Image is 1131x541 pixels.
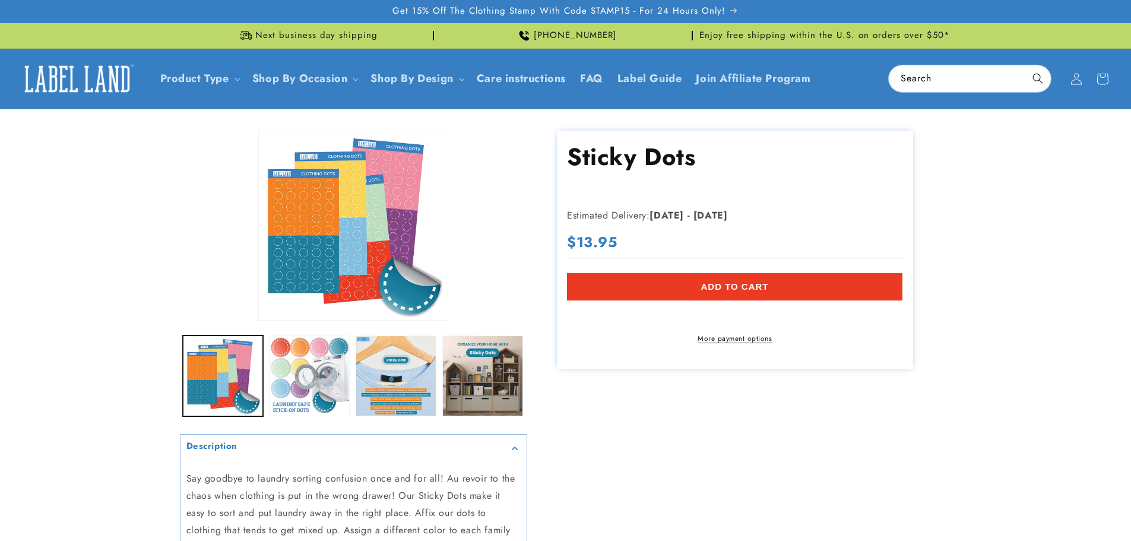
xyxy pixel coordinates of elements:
button: Load image 3 in gallery view [356,336,436,416]
div: Announcement [439,23,693,48]
h2: Description [186,441,238,453]
span: Enjoy free shipping within the U.S. on orders over $50* [699,30,950,42]
summary: Product Type [153,65,245,93]
a: Label Guide [610,65,689,93]
span: $13.95 [567,233,617,251]
span: Shop By Occasion [252,72,348,86]
div: Announcement [180,23,434,48]
div: Announcement [698,23,952,48]
img: Label Land [18,61,137,97]
button: Load image 2 in gallery view [269,336,350,416]
p: Estimated Delivery: [567,207,864,224]
span: Next business day shipping [255,30,378,42]
button: Load image 4 in gallery view [442,336,523,416]
strong: - [688,208,690,222]
strong: [DATE] [693,208,728,222]
span: FAQ [580,72,603,86]
button: Search [1025,65,1051,91]
span: Care instructions [477,72,566,86]
a: Join Affiliate Program [689,65,818,93]
span: Label Guide [617,72,682,86]
h1: Sticky Dots [567,141,902,172]
strong: [DATE] [650,208,684,222]
summary: Shop By Design [363,65,469,93]
a: Product Type [160,71,229,86]
button: Add to cart [567,273,902,300]
a: FAQ [573,65,610,93]
span: Get 15% Off The Clothing Stamp With Code STAMP15 - For 24 Hours Only! [392,5,726,17]
span: [PHONE_NUMBER] [534,30,617,42]
summary: Description [180,435,527,461]
a: More payment options [567,333,902,344]
summary: Shop By Occasion [245,65,364,93]
button: Load image 1 in gallery view [183,336,264,416]
span: Join Affiliate Program [696,72,810,86]
span: Add to cart [701,281,768,292]
a: Care instructions [470,65,573,93]
a: Label Land [14,56,141,102]
a: Shop By Design [370,71,453,86]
